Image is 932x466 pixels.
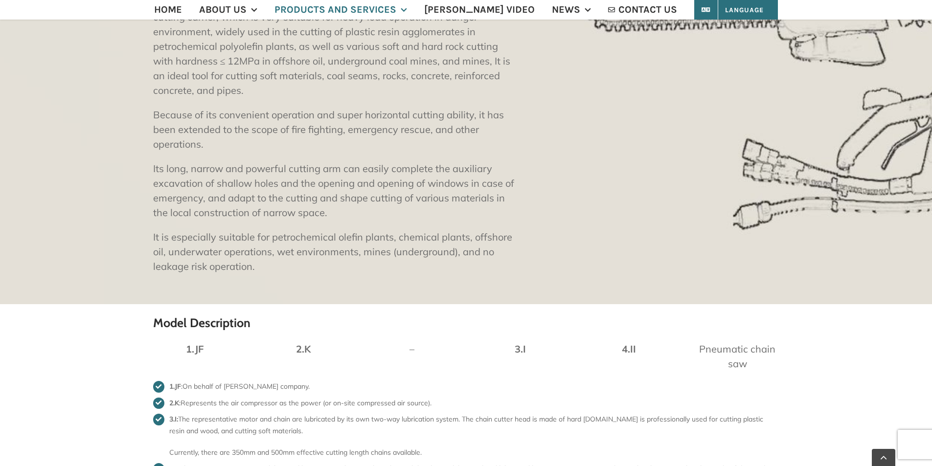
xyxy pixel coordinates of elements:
span: Language [708,6,764,14]
strong: 3.I [515,343,526,355]
span: PRODUCTS AND SERVICES [274,5,396,15]
strong: 2.K [169,399,179,407]
b: 3.I: [169,415,178,423]
p: :Represents the air compressor as the power (or on-site compressed air source). [169,398,779,409]
span: HOME [154,5,182,15]
p: Pneumatic chain saw [696,342,779,371]
p: Its long, narrow and powerful cutting arm can easily complete the auxiliary excavation of shallow... [153,161,519,220]
p: Currently, there are 350mm and 500mm effective cutting length chains available. [169,447,779,459]
strong: 4.II [622,343,636,355]
span: [PERSON_NAME] VIDEO [424,5,535,15]
p: – [370,342,454,356]
p: Because of its convenient operation and super horizontal cutting ability, it has been extended to... [153,108,519,152]
span: ABOUT US [199,5,247,15]
p: The representative motor and chain are lubricated by its own two-way lubrication system. The chai... [169,414,779,437]
p: It is especially suitable for petrochemical olefin plants, chemical plants, offshore oil, underwa... [153,230,519,274]
strong: 1.JF [186,343,204,355]
strong: 1.JF [169,382,181,391]
p: :On behalf of [PERSON_NAME] company. [169,381,779,393]
span: NEWS [552,5,580,15]
strong: 2.K [296,343,311,355]
span: CONTACT US [618,5,677,15]
h3: Model Description [153,316,779,330]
